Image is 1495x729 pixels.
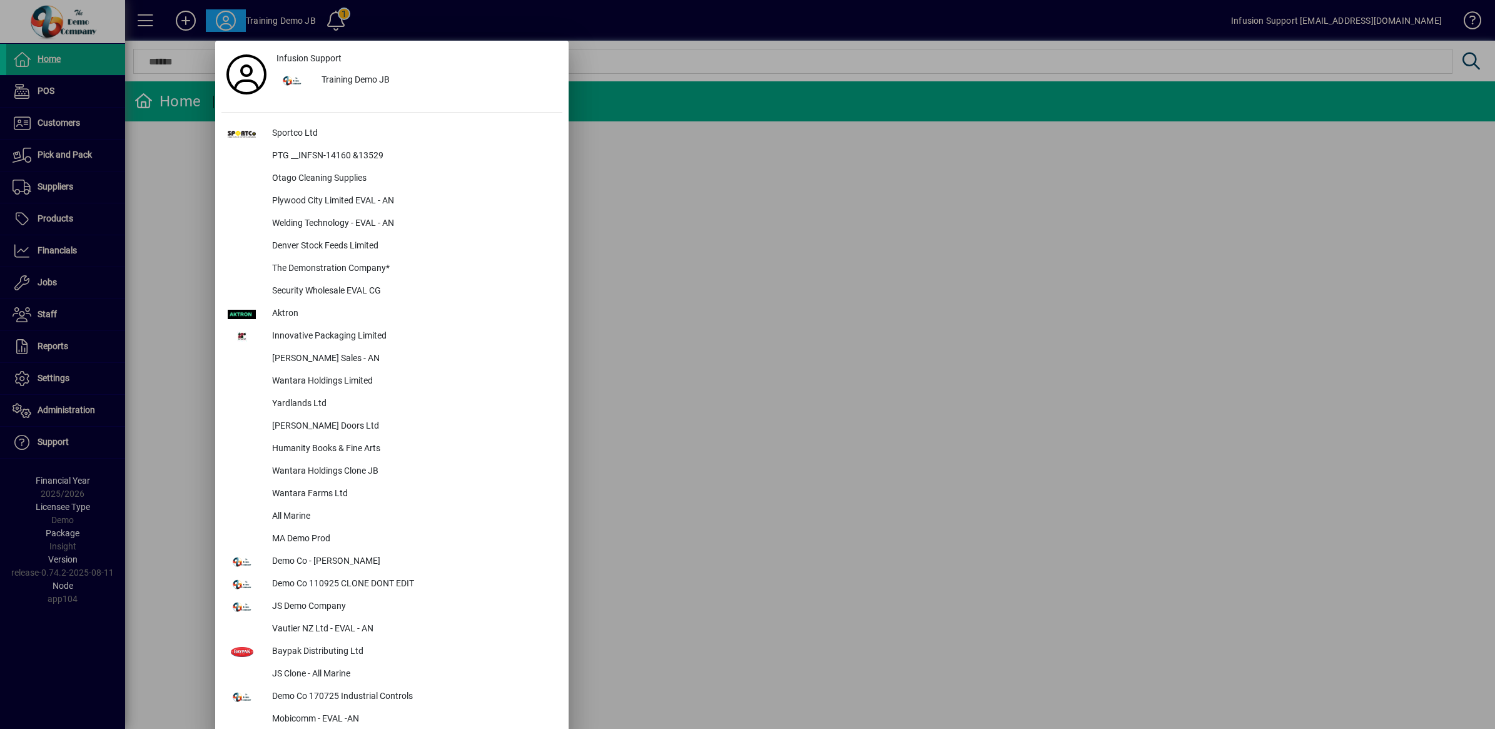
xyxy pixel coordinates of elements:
[276,52,342,65] span: Infusion Support
[221,393,562,415] button: Yardlands Ltd
[262,551,562,573] div: Demo Co - [PERSON_NAME]
[262,573,562,596] div: Demo Co 110925 CLONE DONT EDIT
[262,438,562,461] div: Humanity Books & Fine Arts
[262,303,562,325] div: Aktron
[221,663,562,686] button: JS Clone - All Marine
[262,213,562,235] div: Welding Technology - EVAL - AN
[221,551,562,573] button: Demo Co - [PERSON_NAME]
[262,528,562,551] div: MA Demo Prod
[262,506,562,528] div: All Marine
[221,618,562,641] button: Vautier NZ Ltd - EVAL - AN
[262,663,562,686] div: JS Clone - All Marine
[221,235,562,258] button: Denver Stock Feeds Limited
[262,461,562,483] div: Wantara Holdings Clone JB
[262,190,562,213] div: Plywood City Limited EVAL - AN
[221,461,562,483] button: Wantara Holdings Clone JB
[262,145,562,168] div: PTG __INFSN-14160 &13529
[221,303,562,325] button: Aktron
[221,145,562,168] button: PTG __INFSN-14160 &13529
[262,596,562,618] div: JS Demo Company
[262,123,562,145] div: Sportco Ltd
[221,280,562,303] button: Security Wholesale EVAL CG
[262,686,562,708] div: Demo Co 170725 Industrial Controls
[221,258,562,280] button: The Demonstration Company*
[221,415,562,438] button: [PERSON_NAME] Doors Ltd
[221,438,562,461] button: Humanity Books & Fine Arts
[262,168,562,190] div: Otago Cleaning Supplies
[221,63,271,86] a: Profile
[262,393,562,415] div: Yardlands Ltd
[221,596,562,618] button: JS Demo Company
[262,641,562,663] div: Baypak Distributing Ltd
[262,280,562,303] div: Security Wholesale EVAL CG
[221,168,562,190] button: Otago Cleaning Supplies
[221,641,562,663] button: Baypak Distributing Ltd
[262,258,562,280] div: The Demonstration Company*
[262,618,562,641] div: Vautier NZ Ltd - EVAL - AN
[262,483,562,506] div: Wantara Farms Ltd
[262,370,562,393] div: Wantara Holdings Limited
[221,348,562,370] button: [PERSON_NAME] Sales - AN
[221,213,562,235] button: Welding Technology - EVAL - AN
[221,123,562,145] button: Sportco Ltd
[221,190,562,213] button: Plywood City Limited EVAL - AN
[271,69,562,92] button: Training Demo JB
[221,573,562,596] button: Demo Co 110925 CLONE DONT EDIT
[271,47,562,69] a: Infusion Support
[312,69,562,92] div: Training Demo JB
[262,235,562,258] div: Denver Stock Feeds Limited
[262,325,562,348] div: Innovative Packaging Limited
[262,348,562,370] div: [PERSON_NAME] Sales - AN
[221,686,562,708] button: Demo Co 170725 Industrial Controls
[262,415,562,438] div: [PERSON_NAME] Doors Ltd
[221,370,562,393] button: Wantara Holdings Limited
[221,483,562,506] button: Wantara Farms Ltd
[221,528,562,551] button: MA Demo Prod
[221,506,562,528] button: All Marine
[221,325,562,348] button: Innovative Packaging Limited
